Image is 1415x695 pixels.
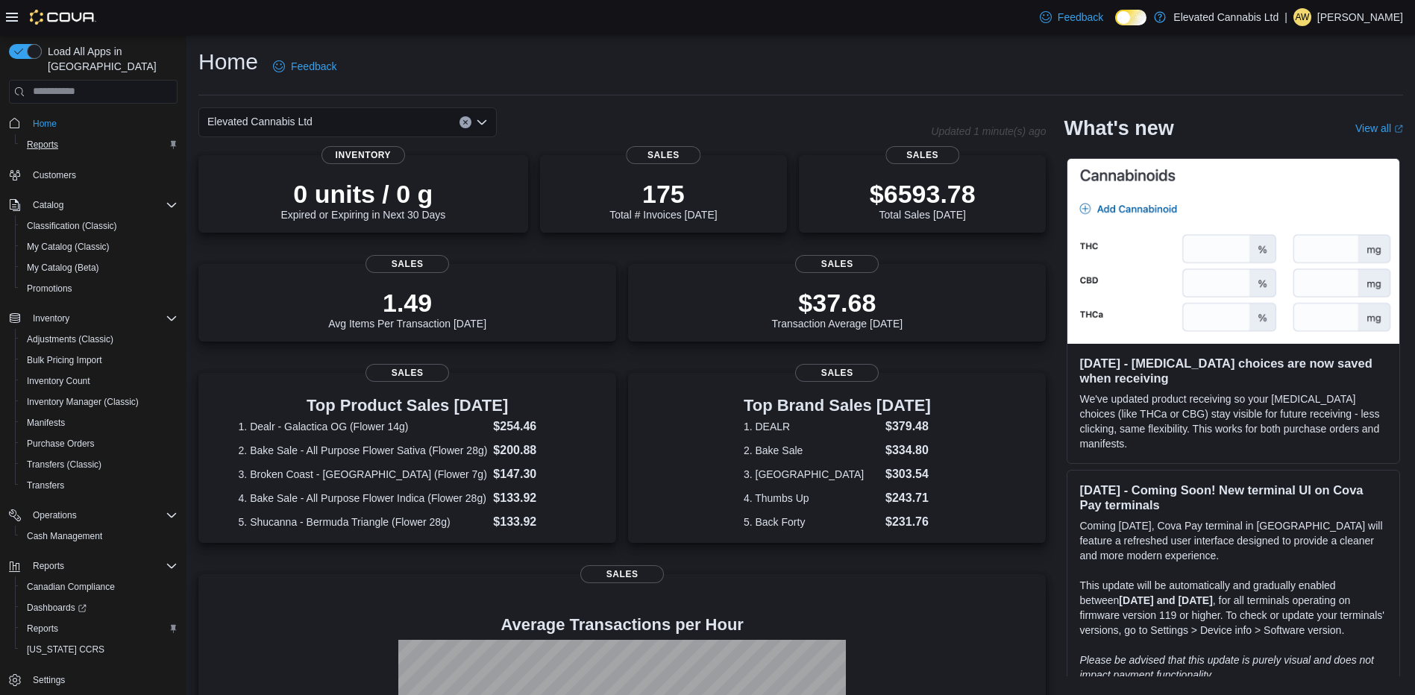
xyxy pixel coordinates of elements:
[27,479,64,491] span: Transfers
[21,414,71,432] a: Manifests
[1115,10,1146,25] input: Dark Mode
[1355,122,1403,134] a: View allExternal link
[321,146,405,164] span: Inventory
[21,620,178,638] span: Reports
[15,526,183,547] button: Cash Management
[15,134,183,155] button: Reports
[21,620,64,638] a: Reports
[1079,482,1387,512] h3: [DATE] - Coming Soon! New terminal UI on Cova Pay terminals
[744,515,879,529] dt: 5. Back Forty
[27,196,69,214] button: Catalog
[291,59,336,74] span: Feedback
[27,309,75,327] button: Inventory
[744,491,879,506] dt: 4. Thumbs Up
[33,169,76,181] span: Customers
[27,459,101,471] span: Transfers (Classic)
[21,351,108,369] a: Bulk Pricing Import
[21,372,178,390] span: Inventory Count
[1058,10,1103,25] span: Feedback
[267,51,342,81] a: Feedback
[27,333,113,345] span: Adjustments (Classic)
[365,364,449,382] span: Sales
[1394,125,1403,133] svg: External link
[207,113,313,130] span: Elevated Cannabis Ltd
[27,671,71,689] a: Settings
[21,330,178,348] span: Adjustments (Classic)
[21,280,178,298] span: Promotions
[27,139,58,151] span: Reports
[27,644,104,655] span: [US_STATE] CCRS
[1079,356,1387,386] h3: [DATE] - [MEDICAL_DATA] choices are now saved when receiving
[1284,8,1287,26] p: |
[885,418,931,435] dd: $379.48
[33,118,57,130] span: Home
[30,10,96,25] img: Cova
[21,280,78,298] a: Promotions
[885,513,931,531] dd: $231.76
[15,618,183,639] button: Reports
[772,288,903,330] div: Transaction Average [DATE]
[3,113,183,134] button: Home
[21,217,123,235] a: Classification (Classic)
[27,530,102,542] span: Cash Management
[27,262,99,274] span: My Catalog (Beta)
[21,527,178,545] span: Cash Management
[15,371,183,391] button: Inventory Count
[15,412,183,433] button: Manifests
[21,578,121,596] a: Canadian Compliance
[239,419,488,434] dt: 1. Dealr - Galactica OG (Flower 14g)
[280,179,445,221] div: Expired or Expiring in Next 30 Days
[27,309,178,327] span: Inventory
[15,236,183,257] button: My Catalog (Classic)
[1293,8,1311,26] div: Austin Wagstaff
[21,330,119,348] a: Adjustments (Classic)
[627,146,700,164] span: Sales
[493,489,576,507] dd: $133.92
[27,623,58,635] span: Reports
[459,116,471,128] button: Clear input
[744,419,879,434] dt: 1. DEALR
[42,44,178,74] span: Load All Apps in [GEOGRAPHIC_DATA]
[27,417,65,429] span: Manifests
[27,196,178,214] span: Catalog
[493,418,576,435] dd: $254.46
[1079,654,1374,681] em: Please be advised that this update is purely visual and does not impact payment functionality.
[493,513,576,531] dd: $133.92
[365,255,449,273] span: Sales
[21,259,178,277] span: My Catalog (Beta)
[21,599,92,617] a: Dashboards
[21,456,107,474] a: Transfers (Classic)
[27,115,63,133] a: Home
[33,509,77,521] span: Operations
[1079,578,1387,638] p: This update will be automatically and gradually enabled between , for all terminals operating on ...
[21,435,101,453] a: Purchase Orders
[239,515,488,529] dt: 5. Shucanna - Bermuda Triangle (Flower 28g)
[21,477,70,494] a: Transfers
[27,375,90,387] span: Inventory Count
[21,351,178,369] span: Bulk Pricing Import
[3,164,183,186] button: Customers
[21,435,178,453] span: Purchase Orders
[27,220,117,232] span: Classification (Classic)
[870,179,976,209] p: $6593.78
[580,565,664,583] span: Sales
[21,414,178,432] span: Manifests
[21,599,178,617] span: Dashboards
[493,465,576,483] dd: $147.30
[15,216,183,236] button: Classification (Classic)
[21,641,178,658] span: Washington CCRS
[21,217,178,235] span: Classification (Classic)
[493,441,576,459] dd: $200.88
[27,396,139,408] span: Inventory Manager (Classic)
[27,283,72,295] span: Promotions
[21,393,145,411] a: Inventory Manager (Classic)
[609,179,717,209] p: 175
[27,581,115,593] span: Canadian Compliance
[1317,8,1403,26] p: [PERSON_NAME]
[239,467,488,482] dt: 3. Broken Coast - [GEOGRAPHIC_DATA] (Flower 7g)
[33,199,63,211] span: Catalog
[239,397,577,415] h3: Top Product Sales [DATE]
[21,393,178,411] span: Inventory Manager (Classic)
[15,257,183,278] button: My Catalog (Beta)
[15,329,183,350] button: Adjustments (Classic)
